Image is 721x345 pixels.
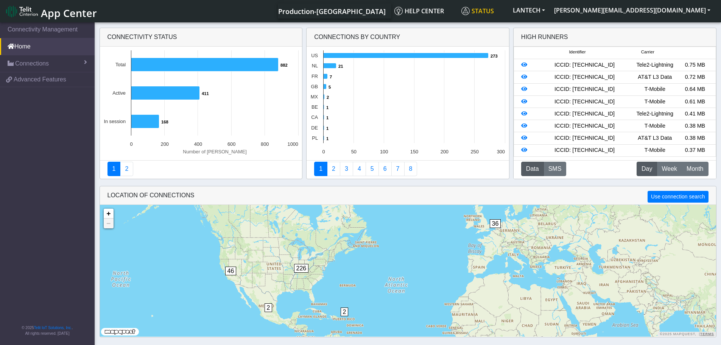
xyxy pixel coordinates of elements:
[278,3,385,19] a: Your current platform instance
[183,149,247,155] text: Number of [PERSON_NAME]
[658,332,716,337] div: ©2025 MapQuest, |
[497,149,505,155] text: 300
[311,94,318,100] text: MX
[202,91,209,96] text: 411
[100,28,302,47] div: Connectivity status
[641,49,654,55] span: Carrier
[307,28,509,47] div: Connections By Country
[287,141,298,147] text: 1000
[265,303,273,312] span: 2
[312,63,318,69] text: NL
[161,120,168,124] text: 168
[326,126,329,131] text: 1
[130,141,132,147] text: 0
[104,209,114,219] a: Zoom in
[682,162,708,176] button: Month
[104,119,126,124] text: In session
[314,162,327,176] a: Connections By Country
[410,149,418,155] text: 150
[311,114,318,120] text: CA
[491,54,498,58] text: 273
[700,332,714,336] a: Terms
[14,75,66,84] span: Advanced Features
[675,61,715,69] div: 0.75 MB
[351,149,357,155] text: 50
[312,135,318,141] text: PL
[314,162,501,176] nav: Summary paging
[521,33,568,42] div: High Runners
[675,73,715,81] div: 0.72 MB
[34,326,72,330] a: Telit IoT Solutions, Inc.
[675,122,715,130] div: 0.38 MB
[107,162,295,176] nav: Summary paging
[534,61,635,69] div: ICCID: [TECHNICAL_ID]
[100,186,716,205] div: LOCATION OF CONNECTIONS
[490,219,501,228] span: 36
[635,61,675,69] div: Tele2-Lightning
[194,141,202,147] text: 400
[461,7,470,15] img: status.svg
[461,7,494,15] span: Status
[550,3,715,17] button: [PERSON_NAME][EMAIL_ADDRESS][DOMAIN_NAME]
[569,49,586,55] span: Identifier
[521,162,544,176] button: Data
[391,3,458,19] a: Help center
[341,308,348,330] div: 2
[391,162,405,176] a: Zero Session
[340,162,353,176] a: Usage per Country
[278,7,386,16] span: Production-[GEOGRAPHIC_DATA]
[648,191,708,203] button: Use connection search
[311,84,318,89] text: GB
[115,62,125,67] text: Total
[227,141,235,147] text: 600
[534,85,635,94] div: ICCID: [TECHNICAL_ID]
[675,110,715,118] div: 0.41 MB
[508,3,550,17] button: LANTECH
[471,149,479,155] text: 250
[41,6,97,20] span: App Center
[657,162,682,176] button: Week
[322,149,325,155] text: 0
[534,110,635,118] div: ICCID: [TECHNICAL_ID]
[326,105,329,110] text: 1
[642,164,652,173] span: Day
[534,98,635,106] div: ICCID: [TECHNICAL_ID]
[104,219,114,228] a: Zoom out
[635,85,675,94] div: T-Mobile
[458,3,508,19] a: Status
[394,7,444,15] span: Help center
[675,146,715,155] div: 0.37 MB
[311,53,318,58] text: US
[330,75,332,79] text: 7
[326,136,329,141] text: 1
[675,98,715,106] div: 0.61 MB
[6,3,96,19] a: App Center
[635,134,675,142] div: AT&T L3 Data
[261,141,269,147] text: 800
[327,95,329,100] text: 2
[635,110,675,118] div: Tele2-Lightning
[534,146,635,155] div: ICCID: [TECHNICAL_ID]
[635,122,675,130] div: T-Mobile
[637,162,657,176] button: Day
[311,73,318,79] text: FR
[338,64,343,69] text: 21
[635,73,675,81] div: AT&T L3 Data
[107,162,121,176] a: Connectivity status
[687,164,703,173] span: Month
[160,141,168,147] text: 200
[326,116,329,120] text: 1
[294,264,309,273] span: 226
[404,162,417,176] a: Not Connected for 30 days
[329,85,331,89] text: 5
[534,122,635,130] div: ICCID: [TECHNICAL_ID]
[662,164,677,173] span: Week
[15,59,49,68] span: Connections
[380,149,388,155] text: 100
[378,162,392,176] a: 14 Days Trend
[441,149,448,155] text: 200
[225,267,237,275] span: 46
[341,308,349,316] span: 2
[327,162,340,176] a: Carrier
[353,162,366,176] a: Connections By Carrier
